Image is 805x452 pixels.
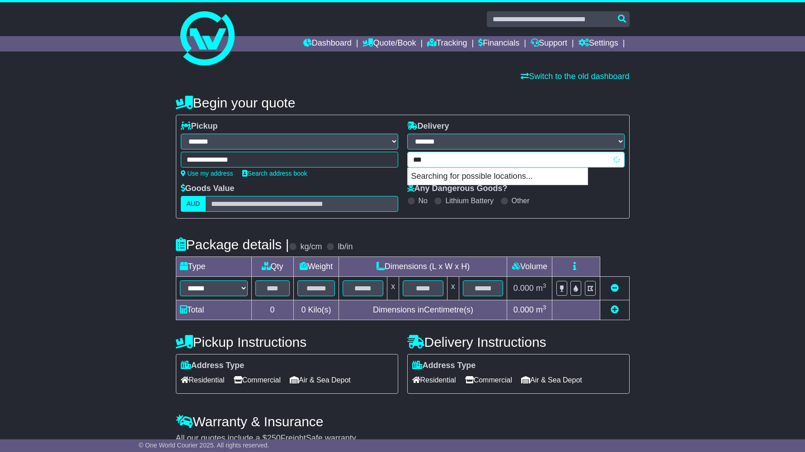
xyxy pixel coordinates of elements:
a: Tracking [427,36,467,51]
label: Pickup [181,121,218,131]
td: Volume [507,257,552,277]
span: Commercial [234,373,281,387]
span: m [536,305,546,314]
a: Add new item [611,305,619,314]
h4: Delivery Instructions [407,335,630,349]
span: m [536,284,546,293]
span: 0.000 [513,284,534,293]
span: 250 [267,433,281,443]
span: 0 [301,305,306,314]
a: Dashboard [303,36,352,51]
typeahead: Please provide city [407,152,625,168]
h4: Pickup Instructions [176,335,398,349]
sup: 3 [543,282,546,289]
td: Dimensions (L x W x H) [339,257,507,277]
span: Air & Sea Depot [290,373,351,387]
label: kg/cm [300,242,322,252]
a: Remove this item [611,284,619,293]
a: Switch to the old dashboard [521,72,629,81]
label: Other [512,196,530,205]
label: Address Type [181,361,245,371]
label: AUD [181,196,206,212]
a: Use my address [181,170,233,177]
a: Financials [478,36,519,51]
a: Quote/Book [362,36,416,51]
td: Type [176,257,251,277]
label: Goods Value [181,184,235,194]
td: Total [176,300,251,320]
label: Address Type [412,361,476,371]
td: 0 [251,300,293,320]
td: x [447,277,459,300]
label: No [419,196,428,205]
sup: 3 [543,304,546,311]
a: Search address book [242,170,307,177]
p: Searching for possible locations... [408,168,588,185]
h4: Warranty & Insurance [176,414,630,429]
h4: Begin your quote [176,95,630,110]
label: Any Dangerous Goods? [407,184,508,194]
td: Qty [251,257,293,277]
div: All our quotes include a $ FreightSafe warranty. [176,433,630,443]
span: Air & Sea Depot [521,373,582,387]
td: Weight [293,257,339,277]
a: Settings [579,36,618,51]
span: Residential [412,373,456,387]
td: x [387,277,399,300]
span: © One World Courier 2025. All rights reserved. [139,442,269,449]
span: 0.000 [513,305,534,314]
label: lb/in [338,242,353,252]
h4: Package details | [176,237,289,252]
label: Lithium Battery [445,196,494,205]
td: Kilo(s) [293,300,339,320]
span: Commercial [465,373,512,387]
a: Support [531,36,567,51]
label: Delivery [407,121,449,131]
td: Dimensions in Centimetre(s) [339,300,507,320]
span: Residential [181,373,225,387]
